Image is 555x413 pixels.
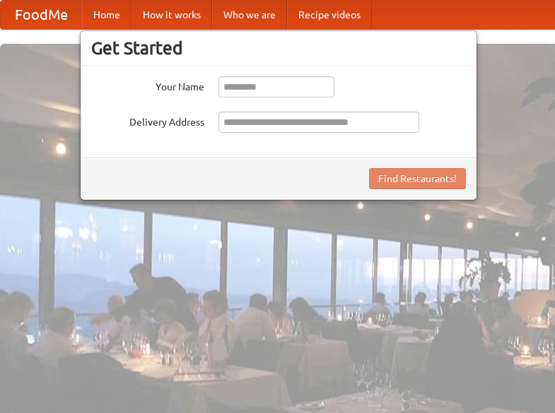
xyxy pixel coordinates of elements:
[212,1,287,29] a: Who we are
[91,112,204,129] label: Delivery Address
[91,76,204,94] label: Your Name
[91,37,466,59] h3: Get Started
[369,168,466,189] button: Find Restaurants!
[132,1,212,29] a: How it works
[1,1,82,29] a: FoodMe
[82,1,132,29] a: Home
[287,1,372,29] a: Recipe videos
